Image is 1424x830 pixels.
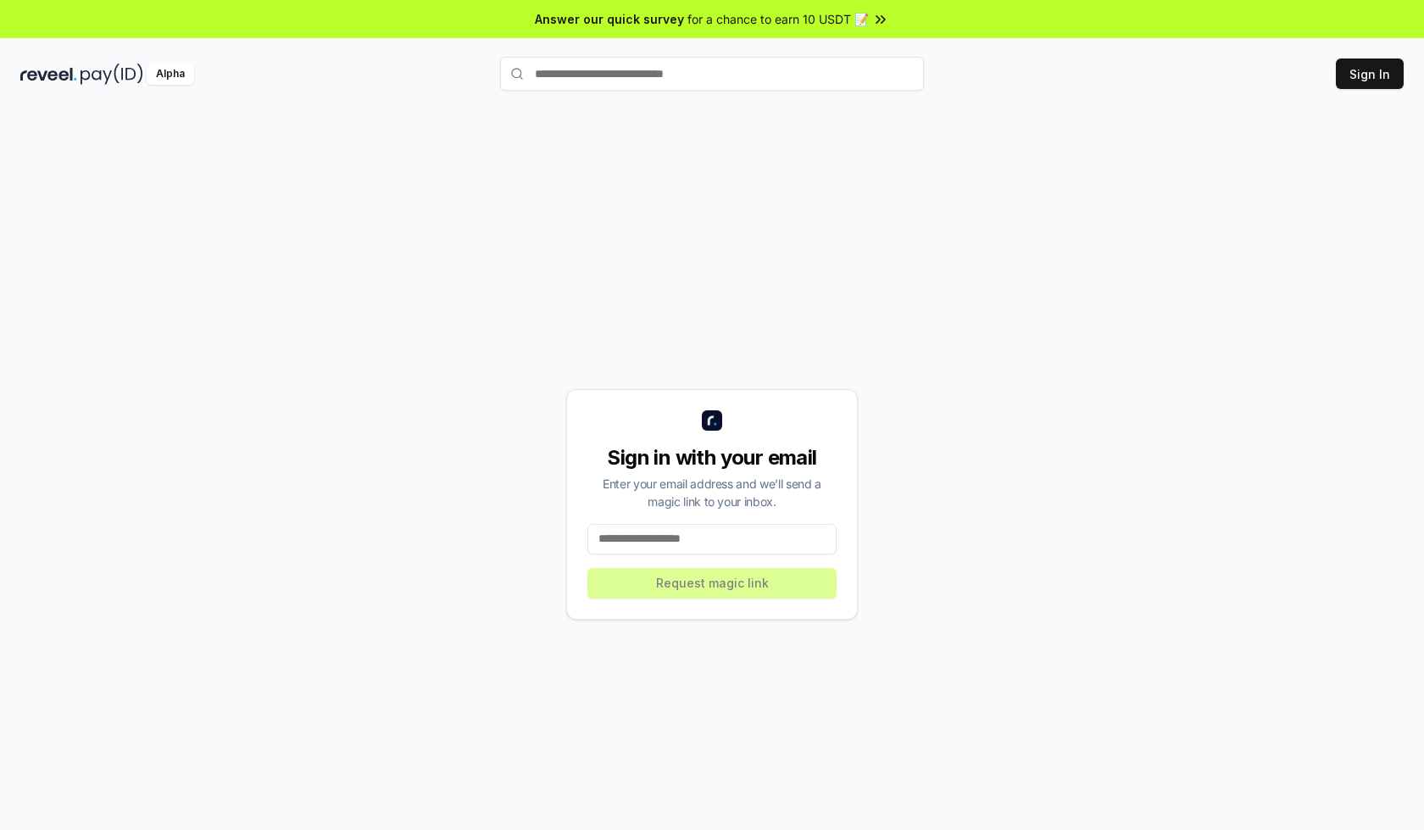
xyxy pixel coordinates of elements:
[20,64,77,85] img: reveel_dark
[587,444,837,471] div: Sign in with your email
[687,10,869,28] span: for a chance to earn 10 USDT 📝
[535,10,684,28] span: Answer our quick survey
[702,410,722,431] img: logo_small
[1336,58,1404,89] button: Sign In
[587,475,837,510] div: Enter your email address and we’ll send a magic link to your inbox.
[147,64,194,85] div: Alpha
[81,64,143,85] img: pay_id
